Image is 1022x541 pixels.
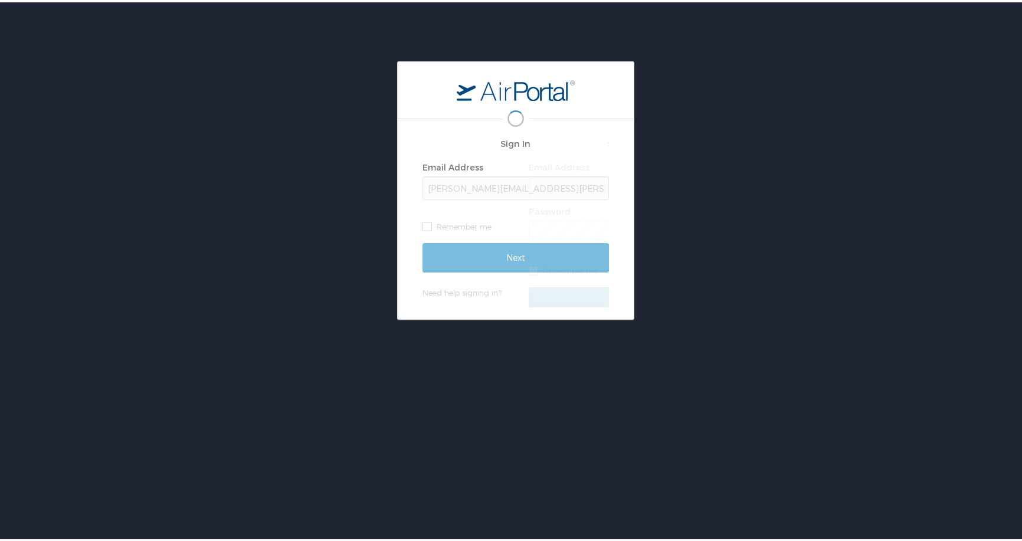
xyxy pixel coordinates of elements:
[422,241,609,270] input: Next
[457,77,575,99] img: logo
[529,204,571,214] label: Password
[529,260,715,277] label: Remember me
[529,135,715,148] h2: Sign In
[422,160,483,170] label: Email Address
[529,160,589,170] label: Email Address
[422,135,609,148] h2: Sign In
[529,285,715,314] input: Sign In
